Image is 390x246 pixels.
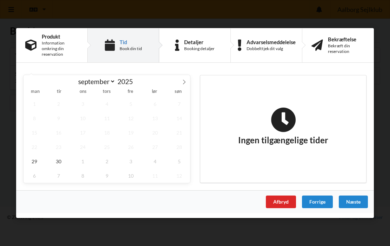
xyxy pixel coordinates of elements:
[120,154,142,169] span: oktober 3, 2025
[144,97,166,111] span: september 6, 2025
[48,169,69,183] span: oktober 7, 2025
[72,169,94,183] span: oktober 8, 2025
[48,125,69,140] span: september 16, 2025
[72,140,94,154] span: september 24, 2025
[166,90,190,94] span: søn
[72,154,94,169] span: oktober 1, 2025
[96,125,118,140] span: september 18, 2025
[120,111,142,125] span: september 12, 2025
[144,111,166,125] span: september 13, 2025
[168,169,190,183] span: oktober 12, 2025
[72,125,94,140] span: september 17, 2025
[96,154,118,169] span: oktober 2, 2025
[328,43,365,54] div: Bekræft din reservation
[119,90,142,94] span: fre
[184,39,215,45] div: Detaljer
[47,90,71,94] span: tir
[120,125,142,140] span: september 19, 2025
[184,46,215,52] div: Booking detaljer
[23,125,45,140] span: september 15, 2025
[247,46,296,52] div: Dobbelttjek dit valg
[42,34,78,39] div: Produkt
[23,111,45,125] span: september 8, 2025
[339,196,368,208] div: Næste
[266,196,296,208] div: Afbryd
[120,140,142,154] span: september 26, 2025
[120,97,142,111] span: september 5, 2025
[168,97,190,111] span: september 7, 2025
[95,90,119,94] span: tors
[144,140,166,154] span: september 27, 2025
[48,154,69,169] span: september 30, 2025
[48,111,69,125] span: september 9, 2025
[23,154,45,169] span: september 29, 2025
[168,140,190,154] span: september 28, 2025
[96,111,118,125] span: september 11, 2025
[42,40,78,57] div: Information omkring din reservation
[238,107,328,146] h2: Ingen tilgængelige tider
[23,169,45,183] span: oktober 6, 2025
[168,154,190,169] span: oktober 5, 2025
[144,154,166,169] span: oktober 4, 2025
[72,111,94,125] span: september 10, 2025
[247,39,296,45] div: Advarselsmeddelelse
[144,169,166,183] span: oktober 11, 2025
[72,97,94,111] span: september 3, 2025
[48,140,69,154] span: september 23, 2025
[302,196,333,208] div: Forrige
[144,125,166,140] span: september 20, 2025
[168,111,190,125] span: september 14, 2025
[48,97,69,111] span: september 2, 2025
[142,90,166,94] span: lør
[96,97,118,111] span: september 4, 2025
[168,125,190,140] span: september 21, 2025
[120,39,142,45] div: Tid
[96,169,118,183] span: oktober 9, 2025
[120,46,142,52] div: Book din tid
[23,90,47,94] span: man
[328,36,365,42] div: Bekræftelse
[71,90,95,94] span: ons
[120,169,142,183] span: oktober 10, 2025
[23,97,45,111] span: september 1, 2025
[23,140,45,154] span: september 22, 2025
[75,77,116,86] select: Month
[115,77,139,86] input: Year
[96,140,118,154] span: september 25, 2025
